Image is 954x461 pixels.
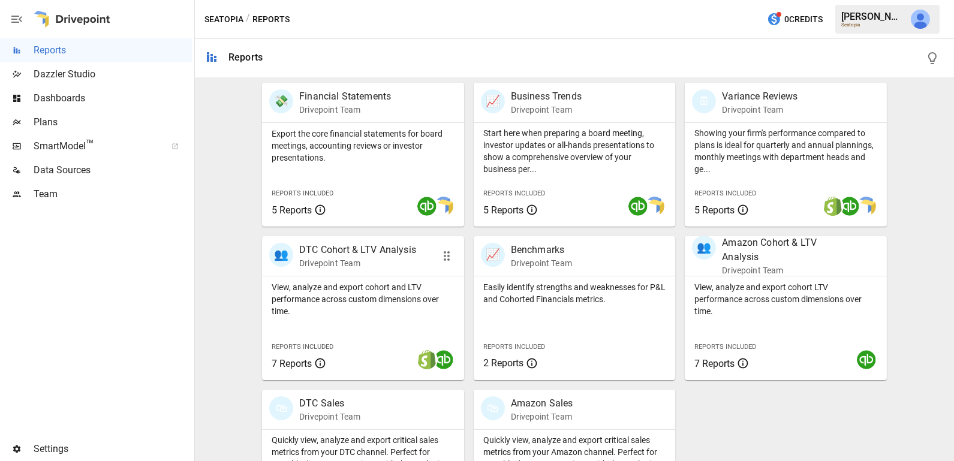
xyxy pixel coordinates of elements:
div: 💸 [269,89,293,113]
img: quickbooks [840,197,859,216]
div: Seatopia [841,22,904,28]
span: Settings [34,442,192,456]
div: 👥 [269,243,293,267]
span: Reports [34,43,192,58]
p: Drivepoint Team [722,104,797,116]
img: quickbooks [628,197,648,216]
div: / [246,12,250,27]
div: [PERSON_NAME] [841,11,904,22]
p: View, analyze and export cohort and LTV performance across custom dimensions over time. [272,281,455,317]
span: Plans [34,115,192,129]
p: Showing your firm's performance compared to plans is ideal for quarterly and annual plannings, mo... [694,127,877,175]
span: 7 Reports [694,358,735,369]
span: Reports Included [272,343,333,351]
button: Julie Wilton [904,2,937,36]
span: 0 Credits [784,12,823,27]
span: Data Sources [34,163,192,177]
p: Benchmarks [511,243,572,257]
p: Financial Statements [299,89,391,104]
img: quickbooks [417,197,437,216]
p: Easily identify strengths and weaknesses for P&L and Cohorted Financials metrics. [483,281,666,305]
img: quickbooks [857,350,876,369]
img: shopify [823,197,842,216]
span: Team [34,187,192,201]
p: Drivepoint Team [299,257,416,269]
p: View, analyze and export cohort LTV performance across custom dimensions over time. [694,281,877,317]
span: Reports Included [694,343,756,351]
span: 5 Reports [272,204,312,216]
span: 7 Reports [272,358,312,369]
p: Amazon Cohort & LTV Analysis [722,236,848,264]
p: Export the core financial statements for board meetings, accounting reviews or investor presentat... [272,128,455,164]
span: 5 Reports [483,204,523,216]
p: Drivepoint Team [511,104,582,116]
p: Variance Reviews [722,89,797,104]
div: 🛍 [269,396,293,420]
span: 5 Reports [694,204,735,216]
span: 2 Reports [483,357,523,369]
img: smart model [434,197,453,216]
img: smart model [645,197,664,216]
span: Reports Included [272,189,333,197]
p: Drivepoint Team [511,411,573,423]
p: DTC Sales [299,396,360,411]
div: 🛍 [481,396,505,420]
p: Business Trends [511,89,582,104]
div: 👥 [692,236,716,260]
div: 🗓 [692,89,716,113]
button: Seatopia [204,12,243,27]
span: Dashboards [34,91,192,106]
img: quickbooks [434,350,453,369]
p: Start here when preparing a board meeting, investor updates or all-hands presentations to show a ... [483,127,666,175]
button: 0Credits [762,8,827,31]
span: ™ [86,137,94,152]
span: Reports Included [483,343,545,351]
p: Drivepoint Team [511,257,572,269]
p: Drivepoint Team [299,104,391,116]
span: Reports Included [694,189,756,197]
p: DTC Cohort & LTV Analysis [299,243,416,257]
p: Drivepoint Team [722,264,848,276]
span: SmartModel [34,139,158,153]
div: 📈 [481,243,505,267]
div: 📈 [481,89,505,113]
img: shopify [417,350,437,369]
div: Reports [228,52,263,63]
p: Drivepoint Team [299,411,360,423]
img: smart model [857,197,876,216]
img: Julie Wilton [911,10,930,29]
span: Dazzler Studio [34,67,192,82]
p: Amazon Sales [511,396,573,411]
span: Reports Included [483,189,545,197]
